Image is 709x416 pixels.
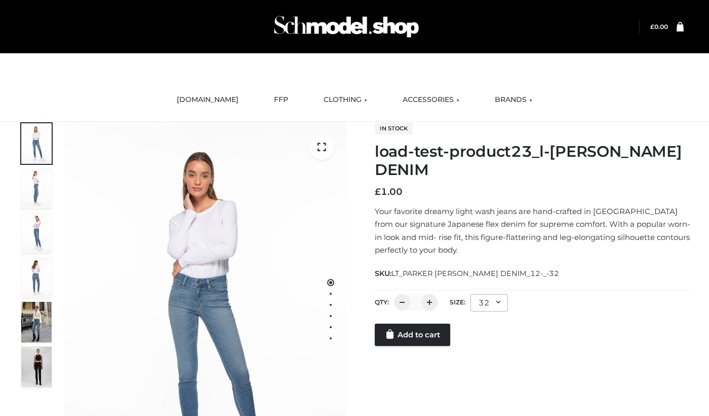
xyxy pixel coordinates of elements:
[375,186,403,197] bdi: 1.00
[391,269,559,278] span: LT_PARKER [PERSON_NAME] DENIM_12-_-32
[266,89,296,111] a: FFP
[21,213,52,253] img: 2001KLX-Ava-skinny-cove-3-scaled_eb6bf915-b6b9-448f-8c6c-8cabb27fd4b2.jpg
[375,122,413,134] span: In stock
[395,89,467,111] a: ACCESSORIES
[375,143,690,179] h1: load-test-product23_l-[PERSON_NAME] DENIM
[375,205,690,257] p: Your favorite dreamy light wash jeans are hand-crafted in [GEOGRAPHIC_DATA] from our signature Ja...
[375,186,381,197] span: £
[21,123,52,164] img: 2001KLX-Ava-skinny-cove-1-scaled_9b141654-9513-48e5-b76c-3dc7db129200.jpg
[650,23,668,30] bdi: 0.00
[650,23,654,30] span: £
[487,89,540,111] a: BRANDS
[650,23,668,30] a: £0.00
[270,7,422,47] img: Schmodel Admin 964
[375,267,560,280] span: SKU:
[21,257,52,298] img: 2001KLX-Ava-skinny-cove-2-scaled_32c0e67e-5e94-449c-a916-4c02a8c03427.jpg
[21,168,52,209] img: 2001KLX-Ava-skinny-cove-4-scaled_4636a833-082b-4702-abec-fd5bf279c4fc.jpg
[450,298,465,306] label: Size:
[375,324,450,346] a: Add to cart
[21,302,52,342] img: Bowery-Skinny_Cove-1.jpg
[470,294,508,311] div: 32
[21,346,52,387] img: 49df5f96394c49d8b5cbdcda3511328a.HD-1080p-2.5Mbps-49301101_thumbnail.jpg
[169,89,246,111] a: [DOMAIN_NAME]
[375,298,389,306] label: QTY:
[316,89,375,111] a: CLOTHING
